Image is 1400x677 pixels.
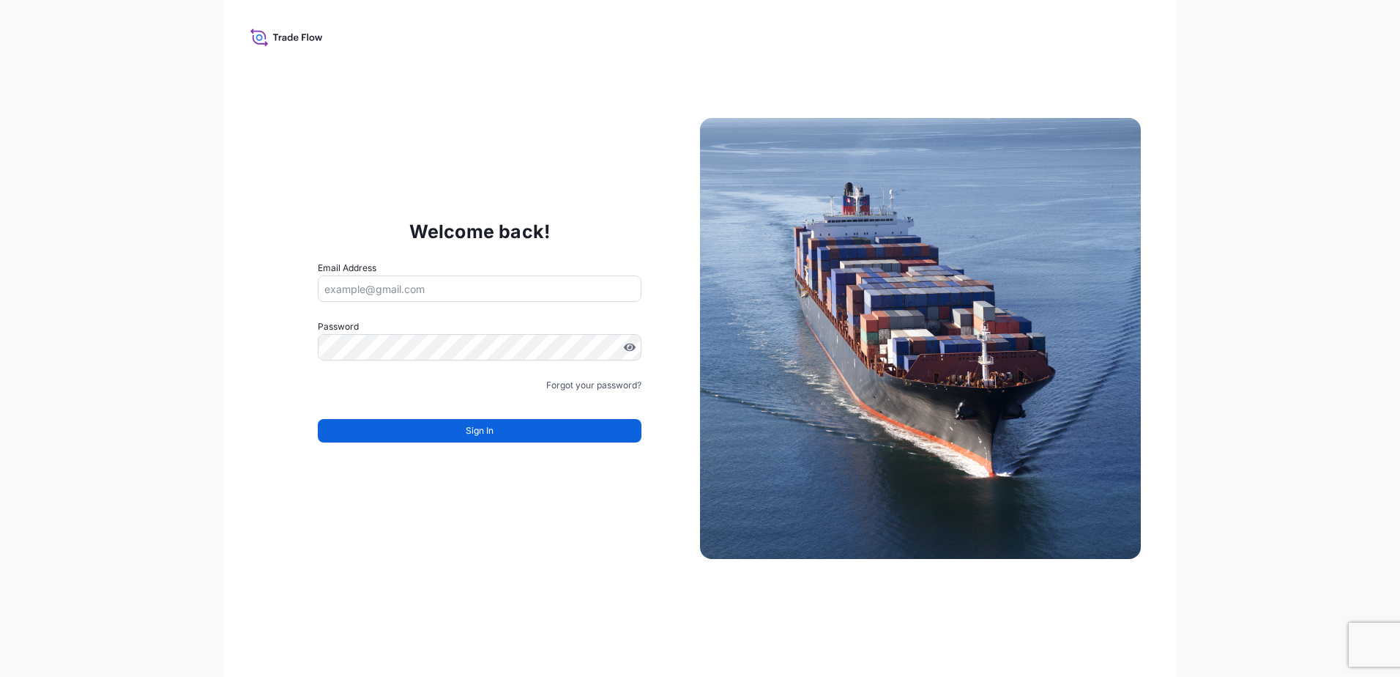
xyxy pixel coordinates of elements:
p: Welcome back! [409,220,551,243]
a: Forgot your password? [546,378,641,393]
input: example@gmail.com [318,275,641,302]
button: Show password [624,341,636,353]
span: Sign In [466,423,494,438]
label: Email Address [318,261,376,275]
label: Password [318,319,641,334]
img: Ship illustration [700,118,1141,559]
button: Sign In [318,419,641,443]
